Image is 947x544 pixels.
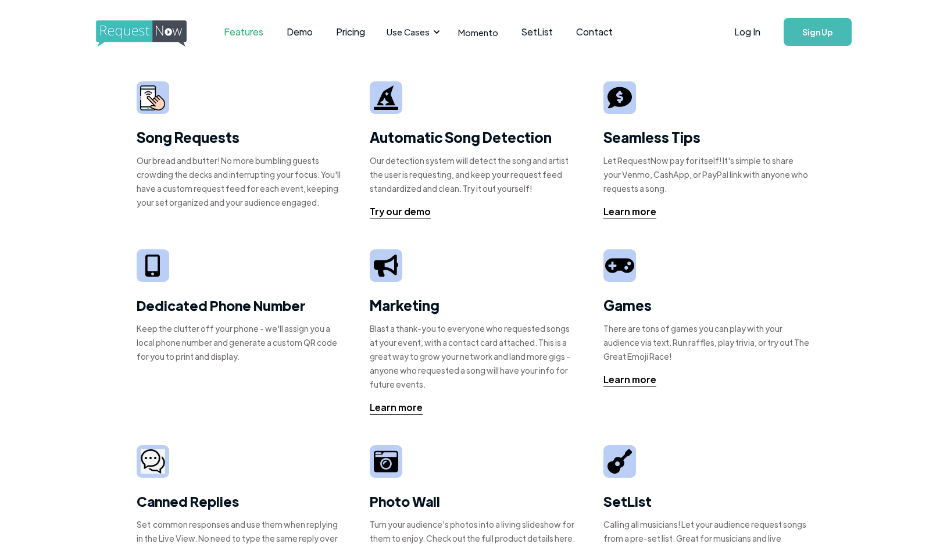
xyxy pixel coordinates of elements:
img: camera icon [374,449,398,474]
a: Demo [275,14,324,50]
strong: Automatic Song Detection [370,128,552,146]
img: smarphone [140,85,165,110]
strong: Games [603,296,652,314]
a: Learn more [603,373,656,387]
div: Learn more [370,400,423,414]
a: Log In [723,12,772,52]
a: Learn more [603,205,656,219]
a: Features [212,14,275,50]
a: Pricing [324,14,377,50]
strong: Photo Wall [370,492,440,510]
a: Momento [446,15,510,49]
div: There are tons of games you can play with your audience via text. Run raffles, play trivia, or tr... [603,321,811,363]
strong: Dedicated Phone Number [137,296,306,314]
img: megaphone [374,255,398,276]
div: Use Cases [380,14,444,50]
div: Learn more [603,373,656,386]
img: camera icon [141,449,165,474]
a: home [96,20,183,44]
div: Try our demo [370,205,431,219]
div: Use Cases [387,26,430,38]
img: wizard hat [374,85,398,110]
div: Blast a thank-you to everyone who requested songs at your event, with a contact card attached. Th... [370,321,577,391]
strong: Marketing [370,296,439,314]
a: Try our demo [370,205,431,219]
strong: Song Requests [137,128,240,146]
img: video game [605,254,634,277]
img: requestnow logo [96,20,208,47]
strong: Seamless Tips [603,128,701,146]
strong: Canned Replies [137,492,239,510]
img: tip sign [607,85,632,110]
a: Learn more [370,400,423,415]
div: Our detection system will detect the song and artist the user is requesting, and keep your reques... [370,153,577,195]
div: Keep the clutter off your phone - we'll assign you a local phone number and generate a custom QR ... [137,321,344,363]
img: iphone [145,255,159,277]
a: Sign Up [784,18,852,46]
div: Our bread and butter! No more bumbling guests crowding the decks and interrupting your focus. You... [137,153,344,209]
div: Let RequestNow pay for itself! It's simple to share your Venmo, CashApp, or PayPal link with anyo... [603,153,811,195]
strong: SetList [603,492,652,510]
a: Contact [564,14,624,50]
img: guitar [607,449,632,474]
a: SetList [510,14,564,50]
div: Learn more [603,205,656,219]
